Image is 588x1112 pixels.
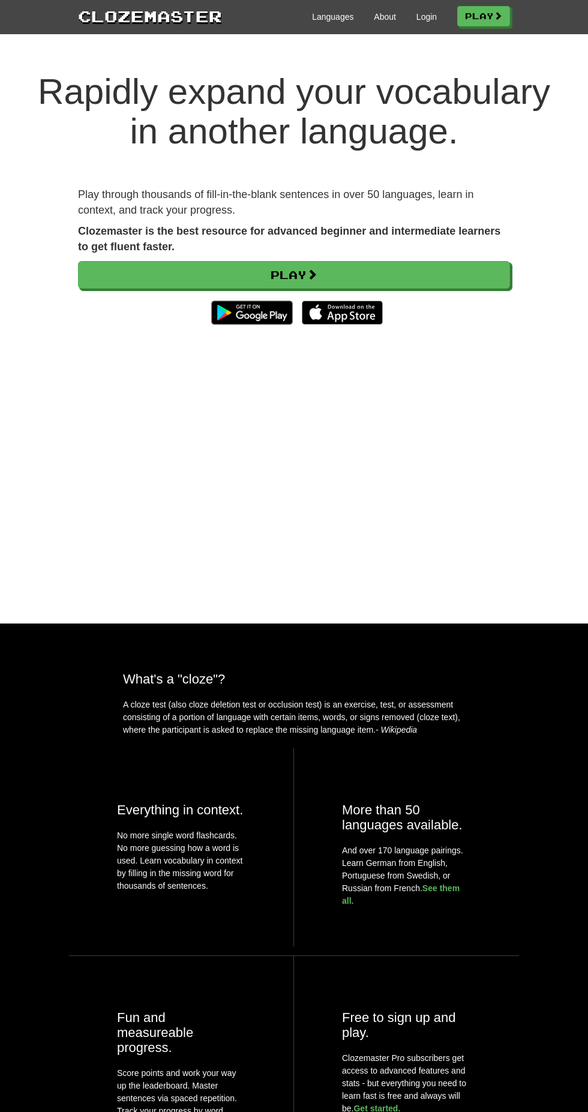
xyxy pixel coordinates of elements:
[78,5,222,27] a: Clozemaster
[342,802,471,832] h2: More than 50 languages available.
[457,6,510,26] a: Play
[312,11,353,23] a: Languages
[416,11,437,23] a: Login
[117,829,245,898] p: No more single word flashcards. No more guessing how a word is used. Learn vocabulary in context ...
[342,844,471,907] p: And over 170 language pairings. Learn German from English, Portuguese from Swedish, or Russian fr...
[117,802,245,817] h2: Everything in context.
[302,301,383,325] img: Download_on_the_App_Store_Badge_US-UK_135x40-25178aeef6eb6b83b96f5f2d004eda3bffbb37122de64afbaef7...
[78,261,510,289] a: Play
[117,1010,245,1055] h2: Fun and measureable progress.
[376,725,417,735] em: - Wikipedia
[78,225,500,253] strong: Clozemaster is the best resource for advanced beginner and intermediate learners to get fluent fa...
[342,1010,471,1040] h2: Free to sign up and play.
[78,187,510,218] p: Play through thousands of fill-in-the-blank sentences in over 50 languages, learn in context, and...
[374,11,396,23] a: About
[342,883,460,906] a: See them all.
[123,672,465,687] h2: What's a "cloze"?
[123,699,465,736] p: A cloze test (also cloze deletion test or occlusion test) is an exercise, test, or assessment con...
[205,295,298,331] img: Get it on Google Play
